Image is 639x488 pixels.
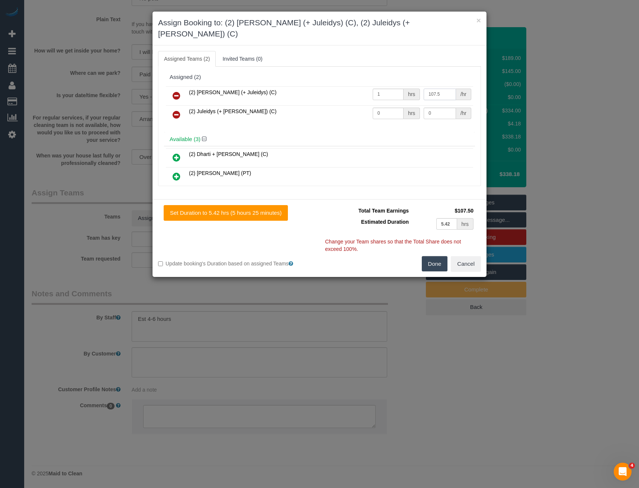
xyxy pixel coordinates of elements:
[170,74,469,80] div: Assigned (2)
[476,16,481,24] button: ×
[158,260,314,267] label: Update booking's Duration based on assigned Teams
[189,108,276,114] span: (2) Juleidys (+ [PERSON_NAME]) (C)
[325,205,411,216] td: Total Team Earnings
[158,51,216,67] a: Assigned Teams (2)
[422,256,448,272] button: Done
[456,89,471,100] div: /hr
[457,218,473,230] div: hrs
[456,108,471,119] div: /hr
[189,151,268,157] span: (2) Dharti + [PERSON_NAME] (C)
[189,170,251,176] span: (2) [PERSON_NAME] (PT)
[629,463,635,469] span: 4
[158,261,163,266] input: Update booking's Duration based on assigned Teams
[361,219,409,225] span: Estimated Duration
[164,205,288,221] button: Set Duration to 5.42 hrs (5 hours 25 minutes)
[404,108,420,119] div: hrs
[404,89,420,100] div: hrs
[189,89,276,95] span: (2) [PERSON_NAME] (+ Juleidys) (C)
[158,17,481,39] h3: Assign Booking to: (2) [PERSON_NAME] (+ Juleidys) (C), (2) Juleidys (+ [PERSON_NAME]) (C)
[451,256,481,272] button: Cancel
[411,205,475,216] td: $107.50
[170,136,469,143] h4: Available (3)
[614,463,632,481] iframe: Intercom live chat
[216,51,268,67] a: Invited Teams (0)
